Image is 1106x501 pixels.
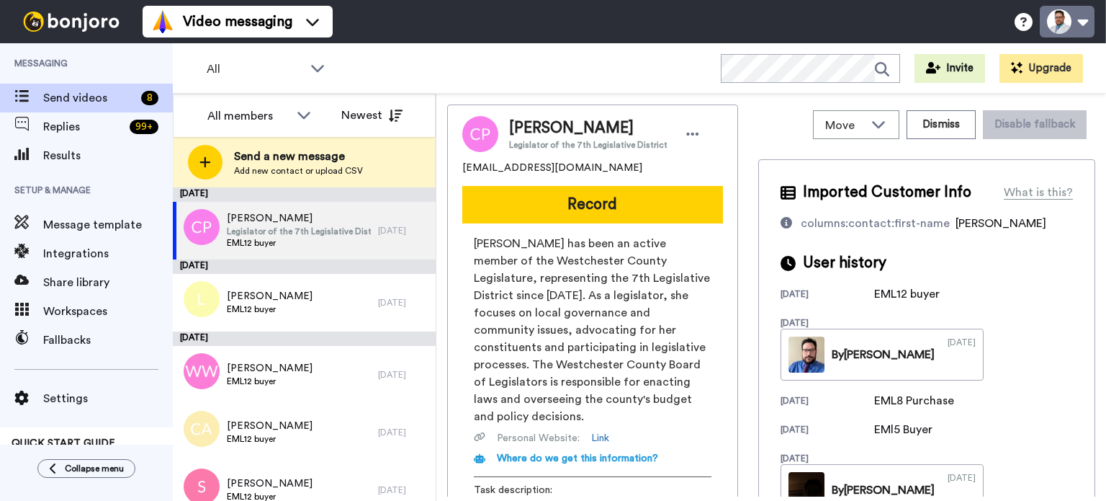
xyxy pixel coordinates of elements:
span: Video messaging [183,12,292,32]
span: Workspaces [43,303,173,320]
button: Dismiss [907,110,976,139]
img: 352eccdc-baf6-4236-8812-f19ee2742b06-thumb.jpg [788,337,824,373]
img: bj-logo-header-white.svg [17,12,125,32]
span: Imported Customer Info [803,182,971,203]
div: [DATE] [378,297,428,309]
span: Add new contact or upload CSV [234,165,363,177]
div: All members [207,107,289,125]
span: [PERSON_NAME] [227,476,313,491]
button: Collapse menu [37,459,135,478]
span: Send videos [43,89,135,107]
div: [DATE] [173,332,436,346]
span: Collapse menu [65,463,124,474]
div: EMl5 Buyer [874,421,946,438]
div: What is this? [1004,184,1073,201]
span: Personal Website : [497,431,580,445]
div: [DATE] [781,317,874,329]
span: EML12 buyer [227,303,313,315]
div: By [PERSON_NAME] [832,482,935,499]
div: EML12 buyer [874,285,946,303]
span: [PERSON_NAME] [509,118,667,139]
span: [PERSON_NAME] [227,419,313,433]
img: Image of Catherine Parker [462,116,498,152]
div: [DATE] [378,427,428,438]
a: Link [591,431,609,445]
span: Where do we get this information? [497,453,658,464]
span: User history [803,252,886,274]
span: Replies [43,118,124,136]
span: EML12 buyer [227,237,371,249]
span: [PERSON_NAME] [956,218,1046,229]
img: vm-color.svg [151,10,174,33]
span: EML12 buyer [227,376,313,387]
div: EML8 Purchase [874,392,954,409]
span: Share library [43,274,173,291]
button: Invite [914,54,985,83]
span: QUICK START GUIDE [12,438,115,448]
span: [PERSON_NAME] has been an active member of the Westchester County Legislature, representing the 7... [474,235,711,425]
span: EML12 buyer [227,433,313,445]
div: 99 + [130,120,158,134]
span: Integrations [43,245,173,262]
span: Move [825,117,864,134]
span: Settings [43,390,173,407]
div: 8 [141,91,158,105]
span: Send a new message [234,148,363,165]
div: [DATE] [378,369,428,381]
div: [DATE] [781,453,874,464]
div: columns:contact:first-name [801,215,950,232]
div: [DATE] [378,484,428,496]
div: [DATE] [781,288,874,303]
img: ww.png [184,353,220,389]
a: By[PERSON_NAME][DATE] [781,329,984,381]
div: [DATE] [781,424,874,438]
img: ca.png [184,411,220,447]
span: Results [43,147,173,164]
div: By [PERSON_NAME] [832,346,935,363]
button: Newest [331,101,413,130]
div: [DATE] [173,187,436,202]
span: [PERSON_NAME] [227,211,371,226]
span: Task description : [474,483,575,497]
span: Fallbacks [43,332,173,349]
div: [DATE] [781,395,874,409]
div: [DATE] [173,260,436,274]
span: [EMAIL_ADDRESS][DOMAIN_NAME] [462,161,642,175]
span: [PERSON_NAME] [227,361,313,376]
img: l.png [184,281,220,317]
span: All [207,61,303,78]
div: [DATE] [948,337,976,373]
span: Message template [43,216,173,234]
span: [PERSON_NAME] [227,289,313,303]
span: Legislator of the 7th Legislative District [227,226,371,237]
button: Disable fallback [983,110,1087,139]
button: Upgrade [999,54,1083,83]
button: Record [462,186,723,223]
span: Legislator of the 7th Legislative District [509,139,667,151]
div: [DATE] [378,225,428,236]
img: cp.png [184,209,220,245]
